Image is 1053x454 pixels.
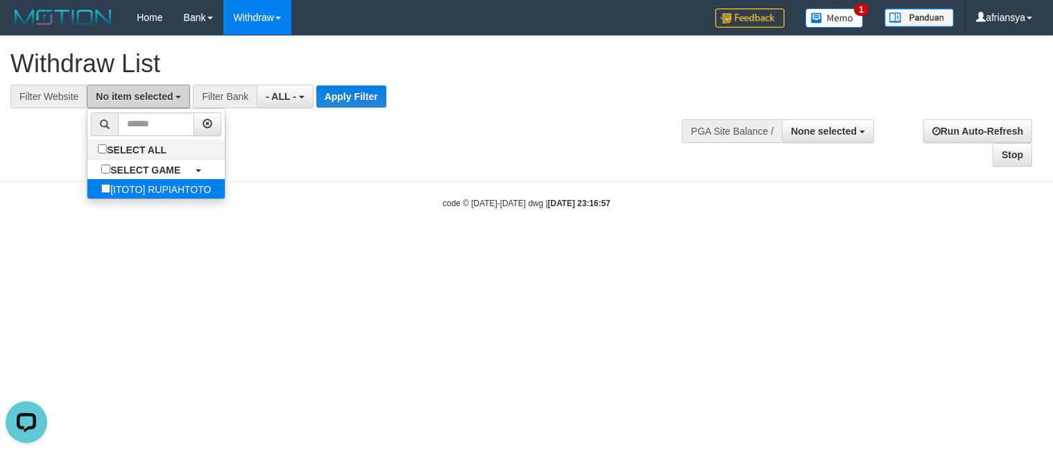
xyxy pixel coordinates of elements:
button: Apply Filter [316,85,386,108]
input: [ITOTO] RUPIAHTOTO [101,184,110,193]
img: Feedback.jpg [715,8,785,28]
img: Button%20Memo.svg [805,8,864,28]
button: Open LiveChat chat widget [6,6,47,47]
input: SELECT ALL [98,144,107,153]
button: None selected [782,119,874,143]
span: None selected [791,126,857,137]
a: Run Auto-Refresh [923,119,1032,143]
span: - ALL - [266,91,296,102]
a: Stop [993,143,1032,167]
button: No item selected [87,85,190,108]
img: panduan.png [884,8,954,27]
span: 1 [854,3,868,16]
div: PGA Site Balance / [682,119,782,143]
div: Filter Bank [193,85,257,108]
label: SELECT ALL [87,140,180,159]
button: - ALL - [257,85,313,108]
h1: Withdraw List [10,50,688,78]
small: code © [DATE]-[DATE] dwg | [443,199,610,208]
b: SELECT GAME [110,165,180,176]
input: SELECT GAME [101,165,110,174]
label: [ITOTO] RUPIAHTOTO [87,179,225,199]
strong: [DATE] 23:16:57 [548,199,610,208]
a: SELECT GAME [87,160,225,179]
span: No item selected [96,91,173,102]
div: Filter Website [10,85,87,108]
img: MOTION_logo.png [10,7,116,28]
